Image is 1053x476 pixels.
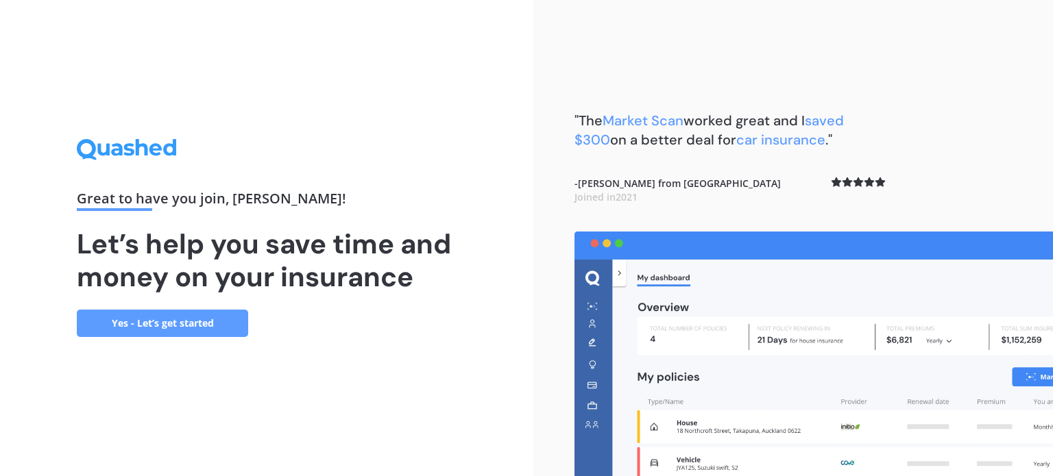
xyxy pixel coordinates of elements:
span: car insurance [736,131,825,149]
b: "The worked great and I on a better deal for ." [574,112,844,149]
a: Yes - Let’s get started [77,310,248,337]
span: saved $300 [574,112,844,149]
b: - [PERSON_NAME] from [GEOGRAPHIC_DATA] [574,177,781,203]
span: Market Scan [603,112,683,129]
h1: Let’s help you save time and money on your insurance [77,227,457,293]
div: Great to have you join , [PERSON_NAME] ! [77,192,457,211]
span: Joined in 2021 [574,190,638,203]
img: dashboard.webp [574,231,1053,476]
